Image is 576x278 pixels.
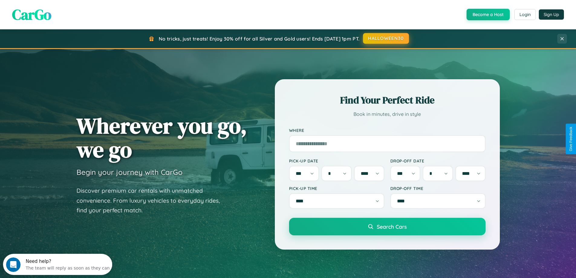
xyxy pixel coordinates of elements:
[569,127,573,151] div: Give Feedback
[76,186,228,215] p: Discover premium car rentals with unmatched convenience. From luxury vehicles to everyday rides, ...
[514,9,536,20] button: Login
[377,223,407,230] span: Search Cars
[363,33,409,44] button: HALLOWEEN30
[159,36,360,42] span: No tricks, just treats! Enjoy 30% off for all Silver and Gold users! Ends [DATE] 1pm PT.
[76,114,247,162] h1: Wherever you go, we go
[289,218,486,235] button: Search Cars
[289,186,384,191] label: Pick-up Time
[23,10,107,16] div: The team will reply as soon as they can
[289,93,486,107] h2: Find Your Perfect Ride
[6,257,21,272] iframe: Intercom live chat
[76,168,183,177] h3: Begin your journey with CarGo
[467,9,510,20] button: Become a Host
[3,254,112,275] iframe: Intercom live chat discovery launcher
[390,186,486,191] label: Drop-off Time
[289,158,384,163] label: Pick-up Date
[2,2,112,19] div: Open Intercom Messenger
[390,158,486,163] label: Drop-off Date
[12,5,51,25] span: CarGo
[289,110,486,119] p: Book in minutes, drive in style
[23,5,107,10] div: Need help?
[289,128,486,133] label: Where
[539,9,564,20] button: Sign Up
